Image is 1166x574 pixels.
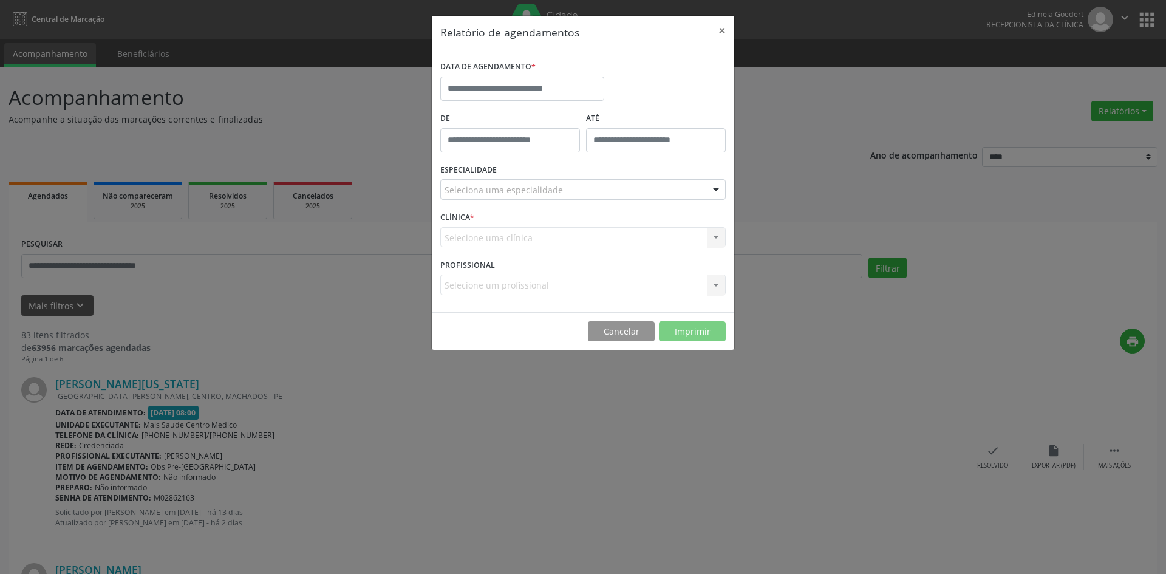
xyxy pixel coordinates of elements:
span: Seleciona uma especialidade [445,183,563,196]
label: DATA DE AGENDAMENTO [440,58,536,77]
label: PROFISSIONAL [440,256,495,275]
label: De [440,109,580,128]
button: Close [710,16,734,46]
button: Cancelar [588,321,655,342]
button: Imprimir [659,321,726,342]
h5: Relatório de agendamentos [440,24,579,40]
label: ATÉ [586,109,726,128]
label: ESPECIALIDADE [440,161,497,180]
label: CLÍNICA [440,208,474,227]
